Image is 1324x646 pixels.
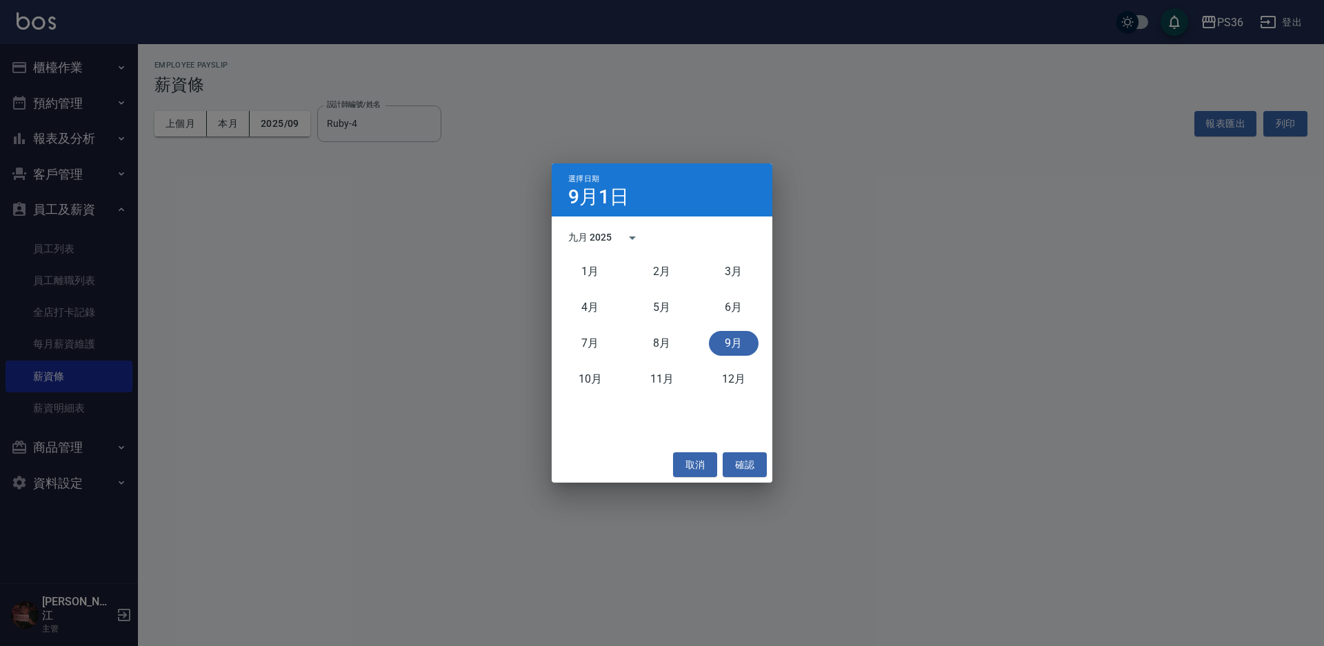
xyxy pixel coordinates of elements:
button: 十一月 [637,367,687,392]
h4: 9月1日 [568,189,629,205]
button: 二月 [637,259,687,284]
button: 四月 [565,295,615,320]
button: 七月 [565,331,615,356]
button: 五月 [637,295,687,320]
button: 九月 [709,331,759,356]
span: 選擇日期 [568,174,599,183]
button: 確認 [723,452,767,478]
button: calendar view is open, switch to year view [616,221,649,254]
button: 八月 [637,331,687,356]
div: 九月 2025 [568,230,612,245]
button: 十二月 [709,367,759,392]
button: 一月 [565,259,615,284]
button: 三月 [709,259,759,284]
button: 十月 [565,367,615,392]
button: 取消 [673,452,717,478]
button: 六月 [709,295,759,320]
